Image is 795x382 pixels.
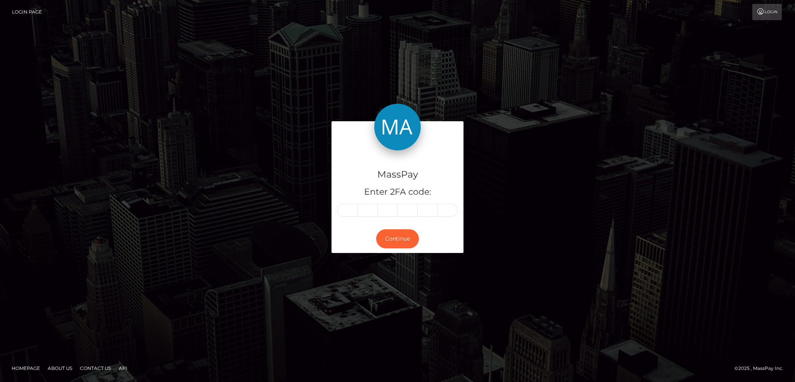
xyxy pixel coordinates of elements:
[45,362,75,374] a: About Us
[337,168,458,181] h4: MassPay
[77,362,114,374] a: Contact Us
[734,364,789,373] div: © 2025 , MassPay Inc.
[337,186,458,198] h5: Enter 2FA code:
[116,362,130,374] a: API
[376,229,419,248] button: Continue
[9,362,43,374] a: Homepage
[374,104,421,150] img: MassPay
[12,4,42,20] a: Login Page
[752,4,782,20] a: Login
